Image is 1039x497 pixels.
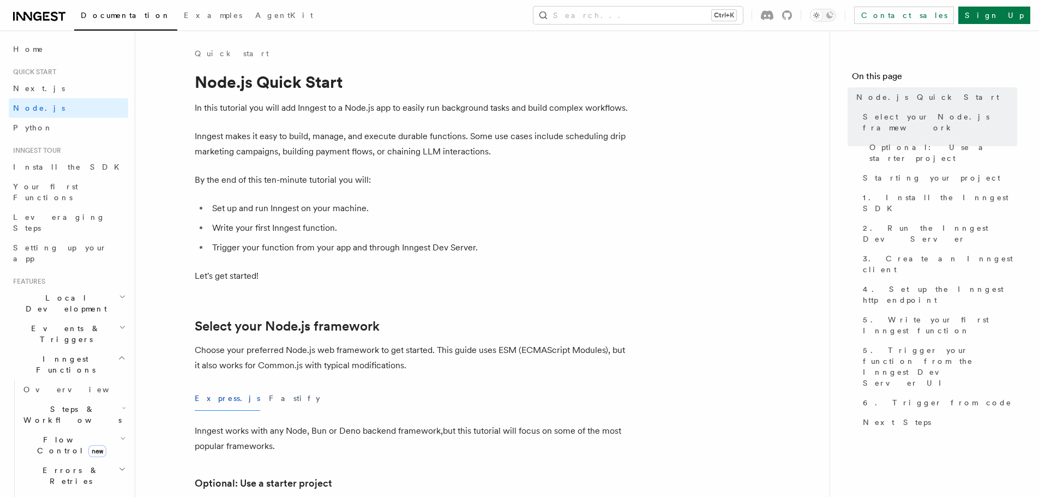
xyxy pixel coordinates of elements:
a: 2. Run the Inngest Dev Server [858,218,1017,249]
span: Starting your project [863,172,1000,183]
span: 4. Set up the Inngest http endpoint [863,284,1017,306]
button: Errors & Retries [19,460,128,491]
a: Select your Node.js framework [195,319,380,334]
span: 5. Trigger your function from the Inngest Dev Server UI [863,345,1017,388]
span: Local Development [9,292,119,314]
span: Errors & Retries [19,465,118,487]
span: Next Steps [863,417,931,428]
span: Select your Node.js framework [863,111,1017,133]
a: Optional: Use a starter project [195,476,332,491]
span: Node.js [13,104,65,112]
span: Events & Triggers [9,323,119,345]
span: new [88,445,106,457]
span: Python [13,123,53,132]
button: Events & Triggers [9,319,128,349]
a: Starting your project [858,168,1017,188]
a: Python [9,118,128,137]
a: 5. Trigger your function from the Inngest Dev Server UI [858,340,1017,393]
h4: On this page [852,70,1017,87]
button: Inngest Functions [9,349,128,380]
li: Set up and run Inngest on your machine. [209,201,631,216]
span: Leveraging Steps [13,213,105,232]
a: Home [9,39,128,59]
span: Overview [23,385,136,394]
a: Node.js Quick Start [852,87,1017,107]
a: Select your Node.js framework [858,107,1017,137]
span: 1. Install the Inngest SDK [863,192,1017,214]
a: Documentation [74,3,177,31]
span: Documentation [81,11,171,20]
a: Next.js [9,79,128,98]
a: Examples [177,3,249,29]
a: 1. Install the Inngest SDK [858,188,1017,218]
p: Inngest makes it easy to build, manage, and execute durable functions. Some use cases include sch... [195,129,631,159]
span: 2. Run the Inngest Dev Server [863,223,1017,244]
li: Trigger your function from your app and through Inngest Dev Server. [209,240,631,255]
span: Inngest tour [9,146,61,155]
span: Features [9,277,45,286]
a: Setting up your app [9,238,128,268]
span: Node.js Quick Start [856,92,999,103]
span: Optional: Use a starter project [869,142,1017,164]
h1: Node.js Quick Start [195,72,631,92]
a: Contact sales [854,7,954,24]
button: Express.js [195,386,260,411]
a: Sign Up [958,7,1030,24]
kbd: Ctrl+K [712,10,736,21]
span: Setting up your app [13,243,107,263]
span: Examples [184,11,242,20]
a: 5. Write your first Inngest function [858,310,1017,340]
button: Fastify [269,386,320,411]
a: Your first Functions [9,177,128,207]
span: Install the SDK [13,163,126,171]
button: Search...Ctrl+K [533,7,743,24]
span: Home [13,44,44,55]
a: Node.js [9,98,128,118]
a: Leveraging Steps [9,207,128,238]
span: Next.js [13,84,65,93]
button: Toggle dark mode [810,9,836,22]
a: Next Steps [858,412,1017,432]
button: Steps & Workflows [19,399,128,430]
a: 4. Set up the Inngest http endpoint [858,279,1017,310]
a: AgentKit [249,3,320,29]
p: By the end of this ten-minute tutorial you will: [195,172,631,188]
p: In this tutorial you will add Inngest to a Node.js app to easily run background tasks and build c... [195,100,631,116]
span: 3. Create an Inngest client [863,253,1017,275]
a: 3. Create an Inngest client [858,249,1017,279]
a: Overview [19,380,128,399]
button: Flow Controlnew [19,430,128,460]
span: Flow Control [19,434,120,456]
span: 6. Trigger from code [863,397,1012,408]
p: Inngest works with any Node, Bun or Deno backend framework,but this tutorial will focus on some o... [195,423,631,454]
span: Inngest Functions [9,354,118,375]
button: Local Development [9,288,128,319]
p: Let's get started! [195,268,631,284]
span: 5. Write your first Inngest function [863,314,1017,336]
span: Steps & Workflows [19,404,122,426]
a: Optional: Use a starter project [865,137,1017,168]
span: Your first Functions [13,182,78,202]
p: Choose your preferred Node.js web framework to get started. This guide uses ESM (ECMAScript Modul... [195,343,631,373]
span: AgentKit [255,11,313,20]
span: Quick start [9,68,56,76]
a: Install the SDK [9,157,128,177]
li: Write your first Inngest function. [209,220,631,236]
a: Quick start [195,48,269,59]
a: 6. Trigger from code [858,393,1017,412]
